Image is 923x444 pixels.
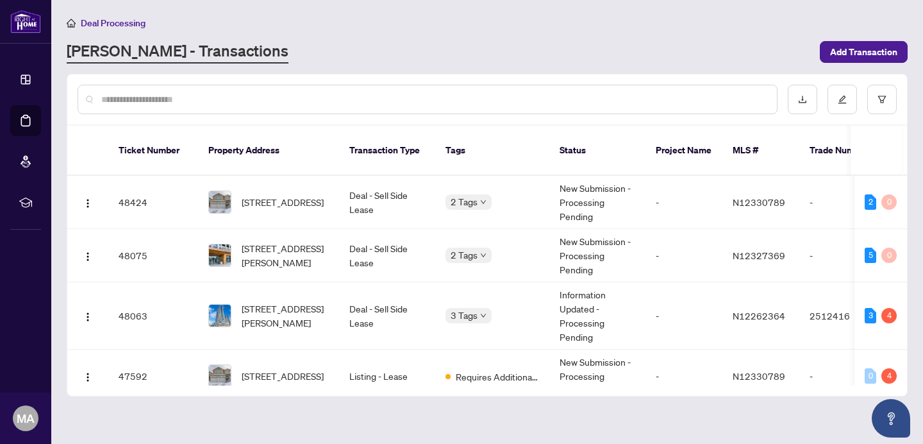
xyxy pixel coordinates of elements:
[549,350,645,403] td: New Submission - Processing Pending
[733,370,785,382] span: N12330789
[799,282,889,350] td: 2512416
[645,229,722,282] td: -
[827,85,857,114] button: edit
[10,10,41,33] img: logo
[209,191,231,213] img: thumbnail-img
[881,248,897,263] div: 0
[339,176,435,229] td: Deal - Sell Side Lease
[242,369,324,383] span: [STREET_ADDRESS]
[435,126,549,176] th: Tags
[108,229,198,282] td: 48075
[456,370,539,384] span: Requires Additional Docs
[81,17,146,29] span: Deal Processing
[881,308,897,323] div: 4
[733,310,785,321] span: N12262364
[799,176,889,229] td: -
[549,126,645,176] th: Status
[78,305,98,326] button: Logo
[480,312,486,319] span: down
[242,195,324,209] span: [STREET_ADDRESS]
[798,95,807,104] span: download
[67,40,288,64] a: [PERSON_NAME] - Transactions
[867,85,897,114] button: filter
[242,302,329,330] span: [STREET_ADDRESS][PERSON_NAME]
[733,196,785,208] span: N12330789
[83,312,93,322] img: Logo
[881,368,897,384] div: 4
[788,85,817,114] button: download
[645,350,722,403] td: -
[480,199,486,205] span: down
[799,229,889,282] td: -
[339,126,435,176] th: Transaction Type
[549,229,645,282] td: New Submission - Processing Pending
[209,365,231,387] img: thumbnail-img
[108,350,198,403] td: 47592
[645,282,722,350] td: -
[838,95,847,104] span: edit
[830,42,897,62] span: Add Transaction
[198,126,339,176] th: Property Address
[645,176,722,229] td: -
[799,350,889,403] td: -
[451,194,478,209] span: 2 Tags
[339,282,435,350] td: Deal - Sell Side Lease
[209,305,231,327] img: thumbnail-img
[78,192,98,212] button: Logo
[83,252,93,262] img: Logo
[881,194,897,210] div: 0
[451,308,478,323] span: 3 Tags
[209,244,231,266] img: thumbnail-img
[83,372,93,382] img: Logo
[865,248,876,263] div: 5
[722,126,799,176] th: MLS #
[872,399,910,438] button: Open asap
[877,95,886,104] span: filter
[108,126,198,176] th: Ticket Number
[865,368,876,384] div: 0
[480,252,486,259] span: down
[645,126,722,176] th: Project Name
[83,198,93,209] img: Logo
[799,126,889,176] th: Trade Number
[549,282,645,350] td: Information Updated - Processing Pending
[865,194,876,210] div: 2
[820,41,908,63] button: Add Transaction
[108,176,198,229] td: 48424
[17,409,35,427] span: MA
[78,245,98,266] button: Logo
[451,248,478,262] span: 2 Tags
[549,176,645,229] td: New Submission - Processing Pending
[108,282,198,350] td: 48063
[865,308,876,323] div: 3
[733,250,785,261] span: N12327369
[78,366,98,386] button: Logo
[339,350,435,403] td: Listing - Lease
[242,241,329,269] span: [STREET_ADDRESS][PERSON_NAME]
[67,19,76,28] span: home
[339,229,435,282] td: Deal - Sell Side Lease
